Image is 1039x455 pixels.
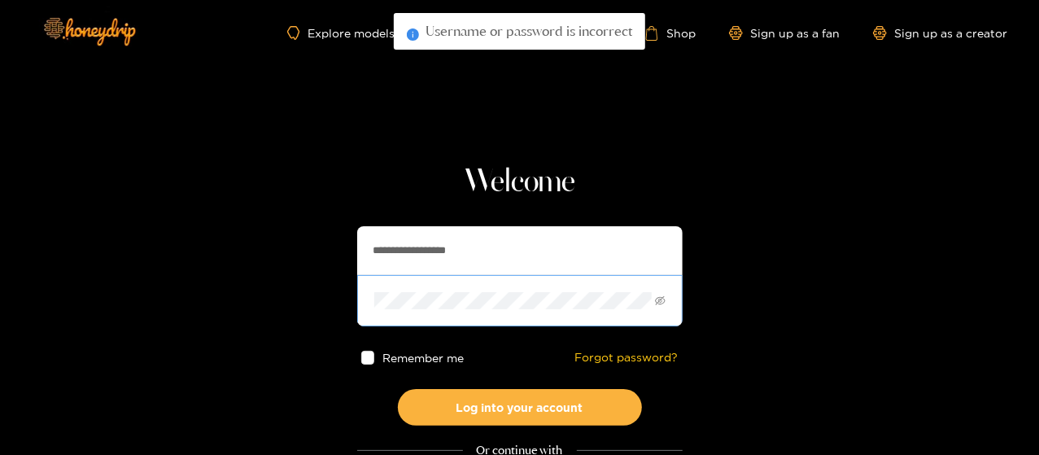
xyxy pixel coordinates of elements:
a: Explore models [287,26,395,40]
button: Log into your account [398,389,642,426]
h1: Welcome [357,163,683,202]
a: Sign up as a creator [873,26,1008,40]
a: Sign up as a fan [729,26,840,40]
a: Forgot password? [575,351,679,365]
span: eye-invisible [655,295,666,306]
span: Remember me [382,352,464,364]
span: Username or password is incorrect [426,23,632,39]
span: info-circle [407,28,419,41]
a: Shop [644,26,696,41]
